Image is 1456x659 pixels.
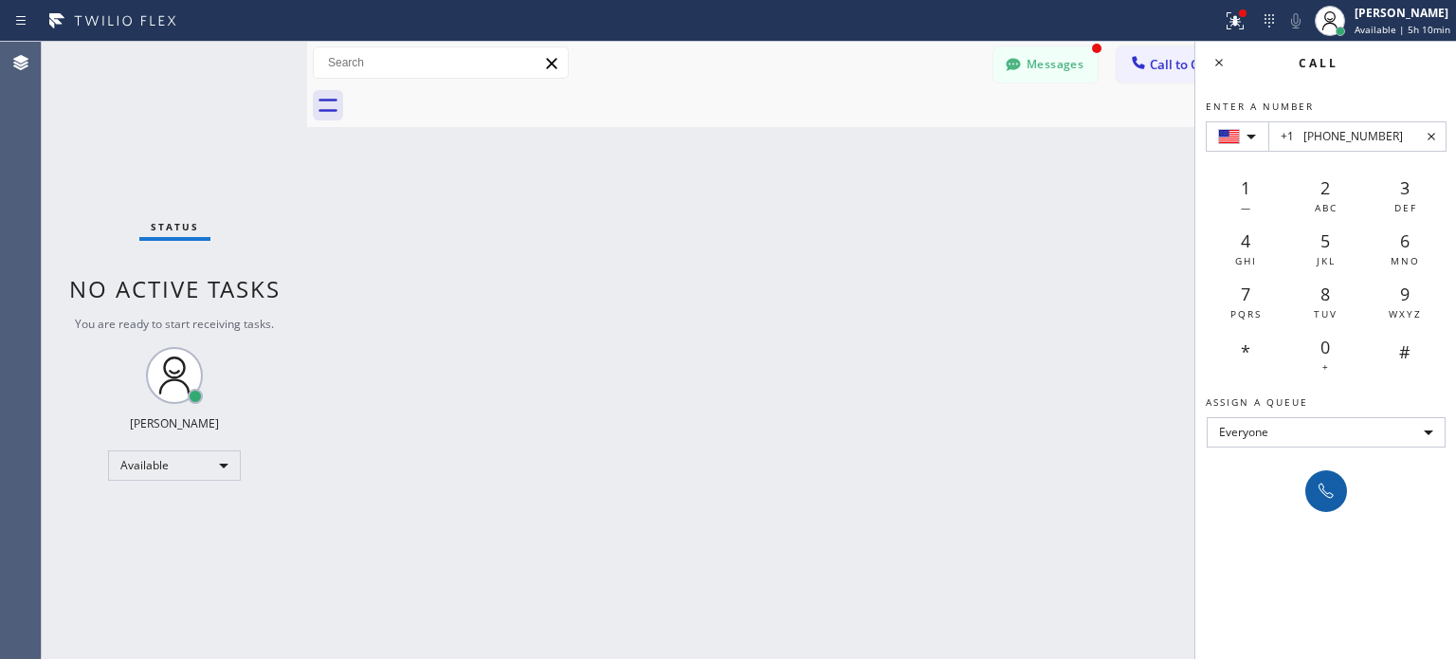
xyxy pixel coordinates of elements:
[1241,201,1252,214] span: —
[1241,229,1250,252] span: 4
[1394,201,1417,214] span: DEF
[1322,360,1330,374] span: +
[1320,336,1330,358] span: 0
[1400,283,1410,305] span: 9
[1320,283,1330,305] span: 8
[1400,176,1410,199] span: 3
[1206,100,1314,113] span: Enter a number
[75,316,274,332] span: You are ready to start receiving tasks.
[1117,46,1262,82] button: Call to Customer
[1355,23,1450,36] span: Available | 5h 10min
[1315,201,1338,214] span: ABC
[1207,417,1446,448] div: Everyone
[130,415,219,431] div: [PERSON_NAME]
[151,220,199,233] span: Status
[1241,176,1250,199] span: 1
[1241,283,1250,305] span: 7
[1355,5,1450,21] div: [PERSON_NAME]
[1283,8,1309,34] button: Mute
[1230,307,1262,320] span: PQRS
[1314,307,1338,320] span: TUV
[1389,307,1422,320] span: WXYZ
[1400,229,1410,252] span: 6
[1150,56,1249,73] span: Call to Customer
[1320,176,1330,199] span: 2
[1299,55,1338,71] span: Call
[1391,254,1420,267] span: MNO
[69,273,281,304] span: No active tasks
[1235,254,1257,267] span: GHI
[1320,229,1330,252] span: 5
[1317,254,1336,267] span: JKL
[108,450,241,481] div: Available
[993,46,1098,82] button: Messages
[1206,395,1308,409] span: Assign a queue
[314,47,568,78] input: Search
[1399,340,1410,363] span: #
